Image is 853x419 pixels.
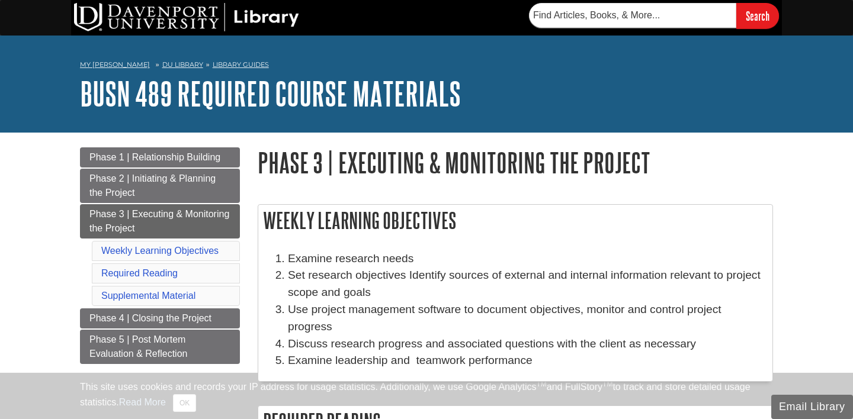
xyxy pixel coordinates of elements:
span: Phase 3 | Executing & Monitoring the Project [89,209,229,233]
a: Phase 1 | Relationship Building [80,147,240,167]
a: DU Library [162,60,203,69]
div: This site uses cookies and records your IP address for usage statistics. Additionally, we use Goo... [80,380,773,412]
a: Required Reading [101,268,178,278]
input: Find Articles, Books, & More... [529,3,736,28]
span: Phase 2 | Initiating & Planning the Project [89,173,216,198]
li: Examine research needs [288,250,767,267]
li: Examine leadership and teamwork performance [288,352,767,369]
a: Supplemental Material [101,291,195,301]
li: Set research objectives Identify sources of external and internal information relevant to project... [288,267,767,301]
input: Search [736,3,779,28]
li: Use project management software to document objectives, monitor and control project progress [288,301,767,336]
button: Close [173,394,196,412]
form: Searches DU Library's articles, books, and more [529,3,779,28]
a: Phase 2 | Initiating & Planning the Project [80,169,240,203]
span: Phase 4 | Closing the Project [89,313,211,323]
span: Phase 5 | Post Mortem Evaluation & Reflection [89,334,187,359]
a: Library Guides [213,60,269,69]
button: Email Library [771,395,853,419]
a: Phase 5 | Post Mortem Evaluation & Reflection [80,330,240,364]
a: My [PERSON_NAME] [80,60,150,70]
a: Phase 4 | Closing the Project [80,308,240,328]
h2: Weekly Learning Objectives [258,205,772,236]
nav: breadcrumb [80,57,773,76]
img: DU Library [74,3,299,31]
a: BUSN 489 Required Course Materials [80,75,461,112]
a: Read More [119,397,166,407]
a: Weekly Learning Objectives [101,246,219,256]
li: Discuss research progress and associated questions with the client as necessary [288,336,767,353]
a: Phase 3 | Executing & Monitoring the Project [80,204,240,238]
span: Phase 1 | Relationship Building [89,152,220,162]
div: Guide Page Menu [80,147,240,364]
h1: Phase 3 | Executing & Monitoring the Project [258,147,773,178]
